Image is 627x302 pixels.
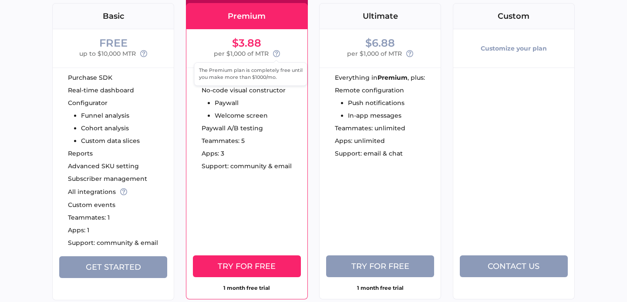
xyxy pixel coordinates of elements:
span: Purchase SDK [68,75,112,81]
button: Contact us [460,255,568,277]
span: per $1,000 of MTR [347,48,402,59]
span: Teammates: 5 [202,138,245,144]
span: Apps: unlimited [335,138,385,144]
span: Real-time dashboard [68,87,134,93]
span: Try for free [218,261,276,271]
strong: 1 month free trial [357,285,404,291]
span: Teammates: 1 [68,214,110,221]
li: Welcome screen [215,112,286,119]
span: All integrations [68,189,116,195]
li: Paywall [215,100,286,106]
span: Subscriber management [68,176,147,182]
div: Ultimate [320,12,441,20]
span: Support: email & chat [335,150,403,156]
span: Apps: 3 [202,150,224,156]
li: Cohort analysis [81,125,140,131]
div: $3.88 [232,38,261,48]
div: Everything in , plus: [335,75,441,81]
ul: Remote configuration [335,87,405,119]
span: up to $10,000 MTR [79,48,136,59]
span: Custom events [68,202,115,208]
strong: 1 month free trial [223,285,270,291]
li: In-app messages [348,112,405,119]
button: Try for free [193,255,301,277]
span: Advanced SKU setting [68,163,139,169]
div: Custom [453,12,574,20]
span: Paywall A/B testing [202,125,263,131]
ul: No-code visual constructor [202,87,286,119]
div: FREE [99,38,128,48]
span: Support: community & email [68,240,158,246]
strong: Premium [378,75,408,81]
div: Premium [186,12,307,20]
div: Customize your plan [481,38,547,59]
button: Try for free [326,255,434,277]
span: The Premium plan is completely free until you make more than $1000/mo. [199,67,303,80]
div: Basic [53,12,174,20]
span: Get Started [86,262,141,272]
span: Reports [68,150,93,156]
li: Funnel analysis [81,112,140,119]
li: Custom data slices [81,138,140,144]
span: Try for free [351,261,409,271]
button: Get Started [59,256,167,278]
li: Push notifications [348,100,405,106]
div: $6.88 [365,38,395,48]
span: per $1,000 of MTR [214,48,269,59]
ul: Configurator [68,100,140,144]
span: Teammates: unlimited [335,125,405,131]
span: Support: community & email [202,163,292,169]
span: Apps: 1 [68,227,89,233]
